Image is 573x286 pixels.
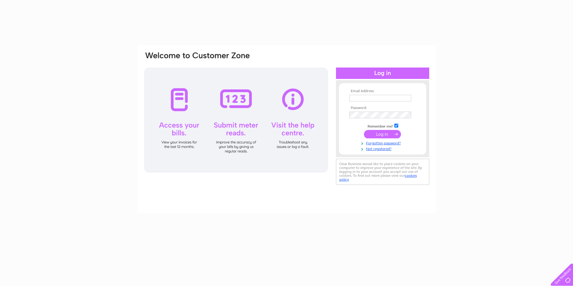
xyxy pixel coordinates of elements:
[364,130,401,138] input: Submit
[348,106,417,110] th: Password:
[336,159,429,185] div: Clear Business would like to place cookies on your computer to improve your experience of the sit...
[349,140,417,146] a: Forgotten password?
[349,146,417,151] a: Not registered?
[339,173,417,182] a: cookies policy
[348,123,417,129] td: Remember me?
[348,89,417,93] th: Email Address:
